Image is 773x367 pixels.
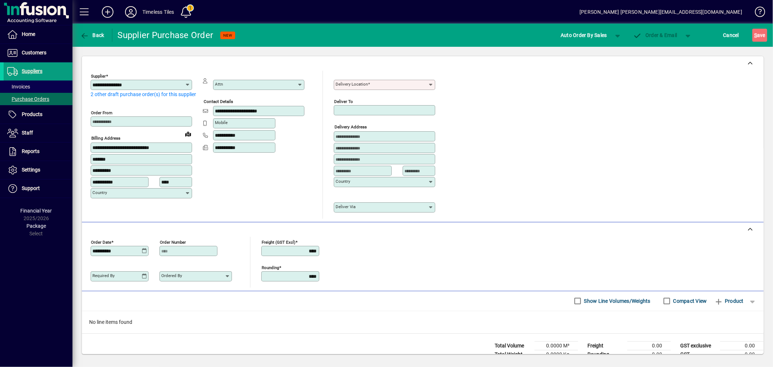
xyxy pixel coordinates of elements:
td: GST [677,350,720,359]
mat-label: Country [336,179,350,184]
span: Package [26,223,46,229]
button: Auto Order By Sales [557,29,611,42]
td: Rounding [584,350,627,359]
mat-label: Rounding [262,265,279,270]
span: Products [22,111,42,117]
span: Support [22,185,40,191]
mat-label: Order date [91,239,111,244]
div: [PERSON_NAME] [PERSON_NAME][EMAIL_ADDRESS][DOMAIN_NAME] [579,6,742,18]
td: 0.00 [720,341,764,350]
a: Customers [4,44,72,62]
td: 0.00 [627,350,671,359]
span: Suppliers [22,68,42,74]
span: S [754,32,757,38]
button: Save [752,29,767,42]
button: Order & Email [629,29,681,42]
span: Product [714,295,744,307]
span: Staff [22,130,33,136]
button: Back [78,29,106,42]
td: Total Volume [491,341,535,350]
td: GST exclusive [677,341,720,350]
mat-label: Delivery Location [336,82,368,87]
a: Home [4,25,72,44]
a: Staff [4,124,72,142]
span: Financial Year [21,208,52,214]
mat-label: Required by [92,273,115,278]
mat-label: Deliver via [336,204,356,209]
a: Support [4,180,72,198]
span: Back [80,32,104,38]
mat-label: Ordered by [161,273,182,278]
mat-label: Mobile [215,120,228,125]
span: Auto Order By Sales [561,29,607,41]
a: Products [4,106,72,124]
app-page-header-button: Back [72,29,112,42]
span: Order & Email [633,32,677,38]
div: No line items found [82,311,764,333]
span: ave [754,29,765,41]
button: Add [96,5,119,18]
span: Purchase Orders [7,96,49,102]
a: Invoices [4,81,72,93]
mat-label: Supplier [91,74,106,79]
button: Product [711,294,747,308]
span: NEW [223,33,232,38]
a: Purchase Orders [4,93,72,105]
mat-label: Deliver To [334,99,353,104]
td: 0.00 [627,341,671,350]
mat-label: Freight (GST excl) [262,239,295,244]
a: Reports [4,143,72,161]
mat-label: Country [92,190,107,195]
span: Home [22,31,35,37]
td: 0.0000 Kg [535,350,578,359]
td: Freight [584,341,627,350]
a: View on map [182,128,194,140]
mat-label: Attn [215,82,223,87]
td: 0.00 [720,350,764,359]
span: Customers [22,50,46,55]
td: 0.0000 M³ [535,341,578,350]
mat-label: Order from [91,110,112,115]
mat-label: Order number [160,239,186,244]
span: Reports [22,148,40,154]
span: Invoices [7,84,30,90]
div: Timeless Tiles [142,6,174,18]
label: Show Line Volumes/Weights [583,297,651,305]
button: Cancel [722,29,741,42]
span: Cancel [723,29,739,41]
a: Settings [4,161,72,179]
div: Supplier Purchase Order [118,29,213,41]
button: Profile [119,5,142,18]
a: Knowledge Base [749,1,764,25]
span: Settings [22,167,40,173]
label: Compact View [672,297,707,305]
td: Total Weight [491,350,535,359]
